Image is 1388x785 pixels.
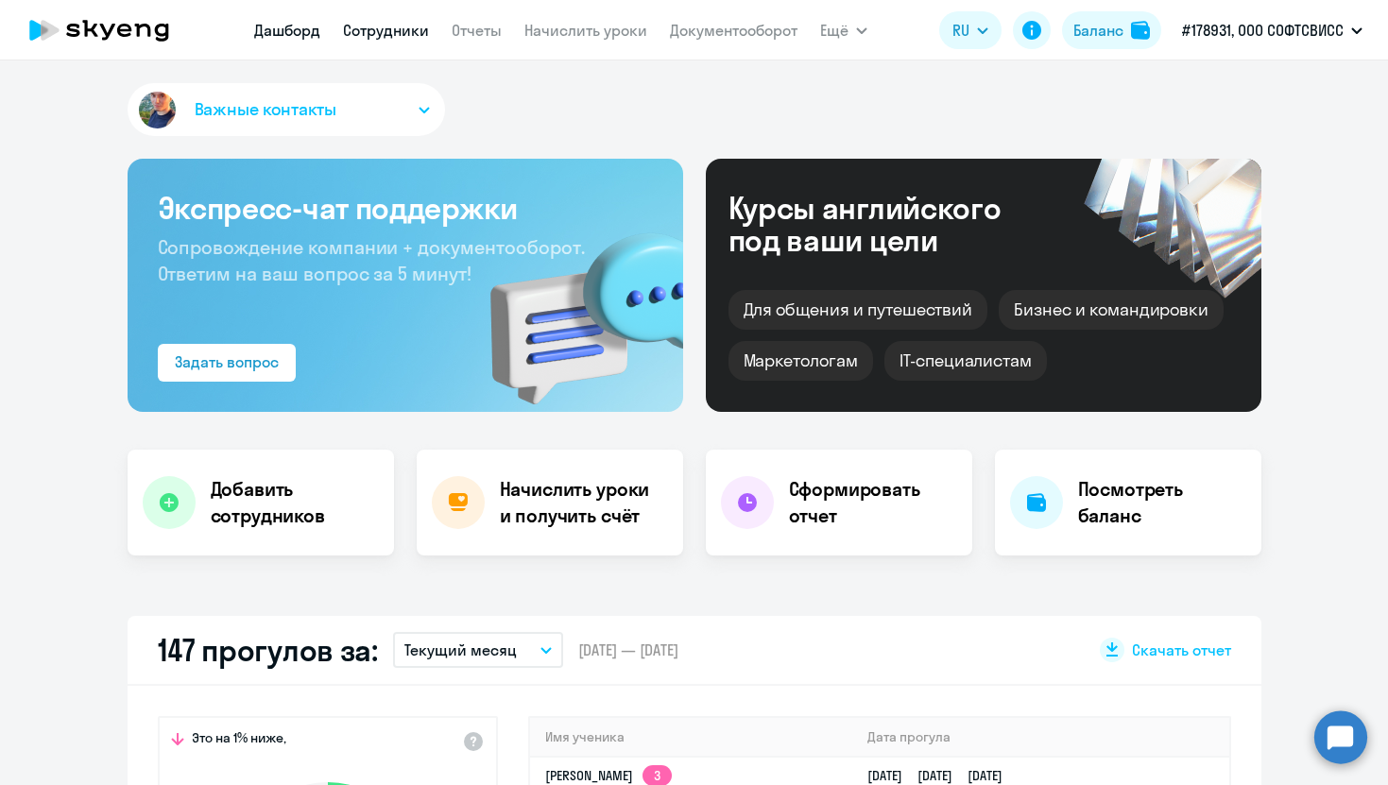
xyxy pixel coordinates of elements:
a: Начислить уроки [524,21,647,40]
button: #178931, ООО СОФТСВИСС [1173,8,1372,53]
span: Это на 1% ниже, [192,729,286,752]
button: Ещё [820,11,867,49]
img: bg-img [463,199,683,412]
span: Ещё [820,19,848,42]
button: Текущий месяц [393,632,563,668]
img: avatar [135,88,180,132]
a: Отчеты [452,21,502,40]
a: Сотрудники [343,21,429,40]
h4: Начислить уроки и получить счёт [500,476,664,529]
a: Документооборот [670,21,797,40]
a: [PERSON_NAME]3 [545,767,672,784]
div: Бизнес и командировки [999,290,1224,330]
p: #178931, ООО СОФТСВИСС [1182,19,1344,42]
span: RU [952,19,969,42]
button: Балансbalance [1062,11,1161,49]
button: RU [939,11,1002,49]
h4: Сформировать отчет [789,476,957,529]
div: Баланс [1073,19,1123,42]
div: Маркетологам [728,341,873,381]
p: Текущий месяц [404,639,517,661]
button: Важные контакты [128,83,445,136]
th: Дата прогула [852,718,1228,757]
a: Дашборд [254,21,320,40]
th: Имя ученика [530,718,853,757]
span: Сопровождение компании + документооборот. Ответим на ваш вопрос за 5 минут! [158,235,585,285]
span: Важные контакты [195,97,336,122]
span: [DATE] — [DATE] [578,640,678,660]
div: Курсы английского под ваши цели [728,192,1052,256]
h4: Добавить сотрудников [211,476,379,529]
a: [DATE][DATE][DATE] [867,767,1018,784]
div: IT-специалистам [884,341,1047,381]
img: balance [1131,21,1150,40]
h4: Посмотреть баланс [1078,476,1246,529]
button: Задать вопрос [158,344,296,382]
span: Скачать отчет [1132,640,1231,660]
div: Для общения и путешествий [728,290,988,330]
div: Задать вопрос [175,350,279,373]
h2: 147 прогулов за: [158,631,378,669]
h3: Экспресс-чат поддержки [158,189,653,227]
